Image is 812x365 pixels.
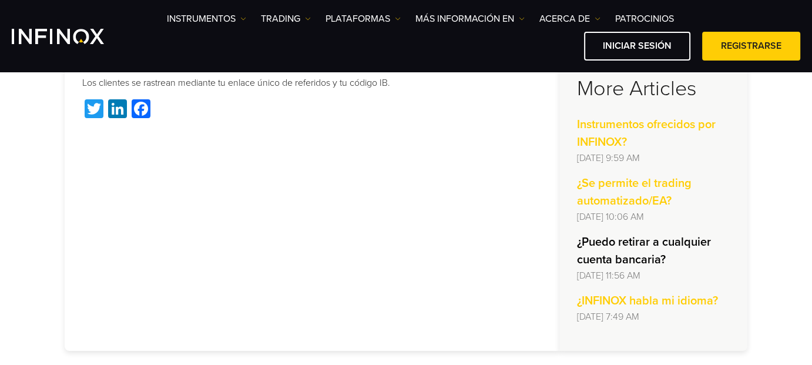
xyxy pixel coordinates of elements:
p: [DATE] 7:49 AM [577,310,730,324]
strong: ¿Se permite el trading automatizado/EA? [577,176,692,208]
h3: More Articles [577,76,730,102]
a: Patrocinios [615,12,674,26]
a: Twitter [82,99,106,122]
a: TRADING [261,12,311,26]
a: ¿INFINOX habla mi idioma? [DATE] 7:49 AM [577,292,730,324]
a: INFINOX Logo [12,29,132,44]
a: Instrumentos [167,12,246,26]
a: Facebook [129,99,153,122]
a: ¿Puedo retirar a cualquier cuenta bancaria? [DATE] 11:56 AM [577,233,730,283]
a: LinkedIn [106,99,129,122]
a: PLATAFORMAS [326,12,401,26]
p: [DATE] 11:56 AM [577,269,730,283]
p: Los clientes se rastrean mediante tu enlace único de referidos y tu código IB. [82,76,542,90]
strong: ¿INFINOX habla mi idioma? [577,294,718,308]
a: Más información en [415,12,525,26]
a: Registrarse [702,32,800,61]
a: ACERCA DE [539,12,600,26]
a: Instrumentos ofrecidos por INFINOX? [DATE] 9:59 AM [577,116,730,165]
p: [DATE] 10:06 AM [577,210,730,224]
p: [DATE] 9:59 AM [577,151,730,165]
strong: ¿Puedo retirar a cualquier cuenta bancaria? [577,235,711,267]
a: Iniciar sesión [584,32,690,61]
a: ¿Se permite el trading automatizado/EA? [DATE] 10:06 AM [577,175,730,224]
strong: Instrumentos ofrecidos por INFINOX? [577,118,716,149]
